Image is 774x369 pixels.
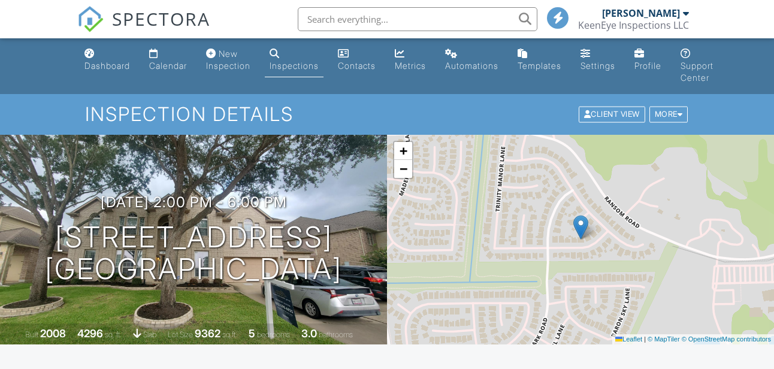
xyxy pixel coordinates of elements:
span: + [400,143,407,158]
span: sq.ft. [222,330,237,339]
div: More [649,107,688,123]
div: KeenEye Inspections LLC [578,19,689,31]
div: Support Center [681,61,713,83]
div: Automations [445,61,498,71]
span: SPECTORA [112,6,210,31]
a: Calendar [144,43,192,77]
div: Calendar [149,61,187,71]
a: Support Center [676,43,718,89]
div: 4296 [77,327,103,340]
div: Templates [518,61,561,71]
div: Inspections [270,61,319,71]
div: 2008 [40,327,66,340]
a: Settings [576,43,620,77]
div: Dashboard [84,61,130,71]
img: Marker [573,215,588,240]
span: | [644,335,646,343]
a: Zoom in [394,142,412,160]
a: New Inspection [201,43,255,77]
a: Automations (Basic) [440,43,503,77]
div: [PERSON_NAME] [602,7,680,19]
div: Contacts [338,61,376,71]
span: bedrooms [257,330,290,339]
a: © OpenStreetMap contributors [682,335,771,343]
a: SPECTORA [77,16,210,41]
div: Settings [580,61,615,71]
div: Metrics [395,61,426,71]
a: Dashboard [80,43,135,77]
a: Templates [513,43,566,77]
div: 3.0 [301,327,317,340]
div: Profile [634,61,661,71]
div: 5 [249,327,255,340]
h1: [STREET_ADDRESS] [GEOGRAPHIC_DATA] [45,222,342,285]
a: Client View [578,109,648,118]
div: 9362 [195,327,220,340]
span: slab [143,330,156,339]
div: New Inspection [206,49,250,71]
span: Lot Size [168,330,193,339]
span: Built [25,330,38,339]
span: bathrooms [319,330,353,339]
input: Search everything... [298,7,537,31]
div: Client View [579,107,645,123]
a: Zoom out [394,160,412,178]
a: Company Profile [630,43,666,77]
a: Metrics [390,43,431,77]
span: − [400,161,407,176]
a: © MapTiler [648,335,680,343]
img: The Best Home Inspection Software - Spectora [77,6,104,32]
h1: Inspection Details [85,104,689,125]
span: sq. ft. [105,330,122,339]
h3: [DATE] 2:00 pm - 6:00 pm [101,194,287,210]
a: Leaflet [615,335,642,343]
a: Inspections [265,43,323,77]
a: Contacts [333,43,380,77]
